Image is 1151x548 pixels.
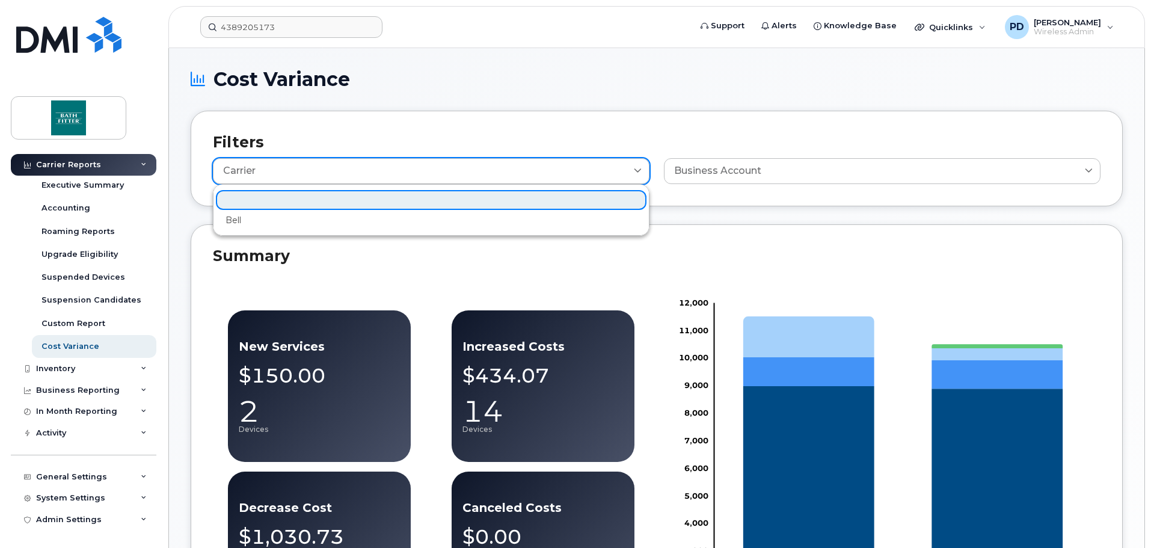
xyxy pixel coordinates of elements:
div: Bell [216,211,646,230]
p: Canceled Costs [462,500,624,515]
p: $434.07 [462,365,624,386]
p: Decrease Cost [239,500,400,515]
p: $1,030.73 [239,526,400,547]
p: Devices [462,425,624,433]
a: Carrier [213,158,649,184]
p: Increased Costs [462,339,624,354]
p: New Services [239,339,400,354]
span: Carrier [223,165,256,177]
h2: Summary [213,247,1100,265]
p: $0.00 [462,526,624,547]
tspan: 6,000 [684,463,708,473]
a: Business Account [664,158,1100,184]
h2: Filters [213,133,1100,151]
tspan: 10,000 [679,353,708,362]
tspan: 4,000 [684,518,708,528]
a: 2 [239,393,259,429]
tspan: 8,000 [684,408,708,417]
p: $150.00 [239,365,400,386]
span: Business Account [674,165,761,177]
tspan: 5,000 [684,490,708,500]
span: Cost Variance [213,70,350,88]
tspan: 7,000 [684,436,708,445]
p: Devices [239,425,400,433]
a: 14 [462,393,503,429]
tspan: 12,000 [679,298,708,307]
tspan: 9,000 [684,380,708,390]
g: New Services [743,316,1063,348]
g: Decrease Cost [743,357,1063,389]
g: Increase Cost [743,316,1063,360]
tspan: 11,000 [679,325,708,334]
